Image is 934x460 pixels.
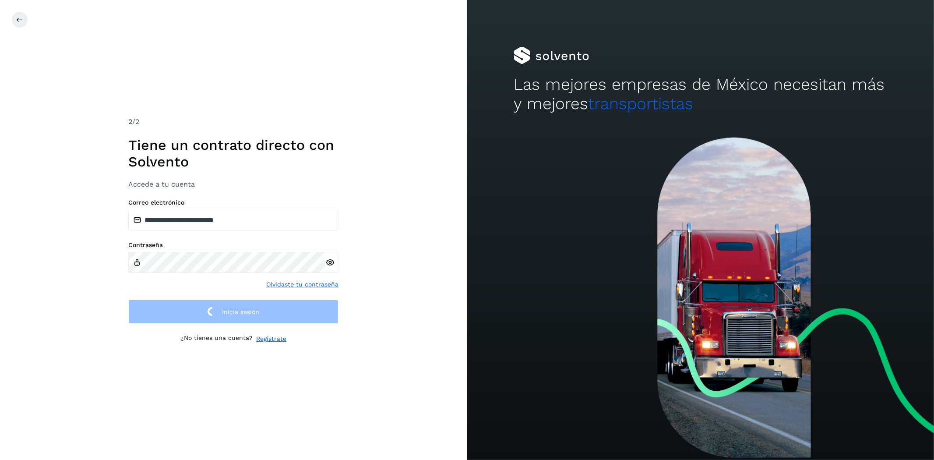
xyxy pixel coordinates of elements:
[256,334,286,343] a: Regístrate
[128,117,338,127] div: /2
[128,137,338,170] h1: Tiene un contrato directo con Solvento
[588,94,693,113] span: transportistas
[514,75,887,114] h2: Las mejores empresas de México necesitan más y mejores
[266,280,338,289] a: Olvidaste tu contraseña
[128,300,338,324] button: Inicia sesión
[222,309,259,315] span: Inicia sesión
[128,117,132,126] span: 2
[128,241,338,249] label: Contraseña
[180,334,253,343] p: ¿No tienes una cuenta?
[128,180,338,188] h3: Accede a tu cuenta
[128,199,338,206] label: Correo electrónico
